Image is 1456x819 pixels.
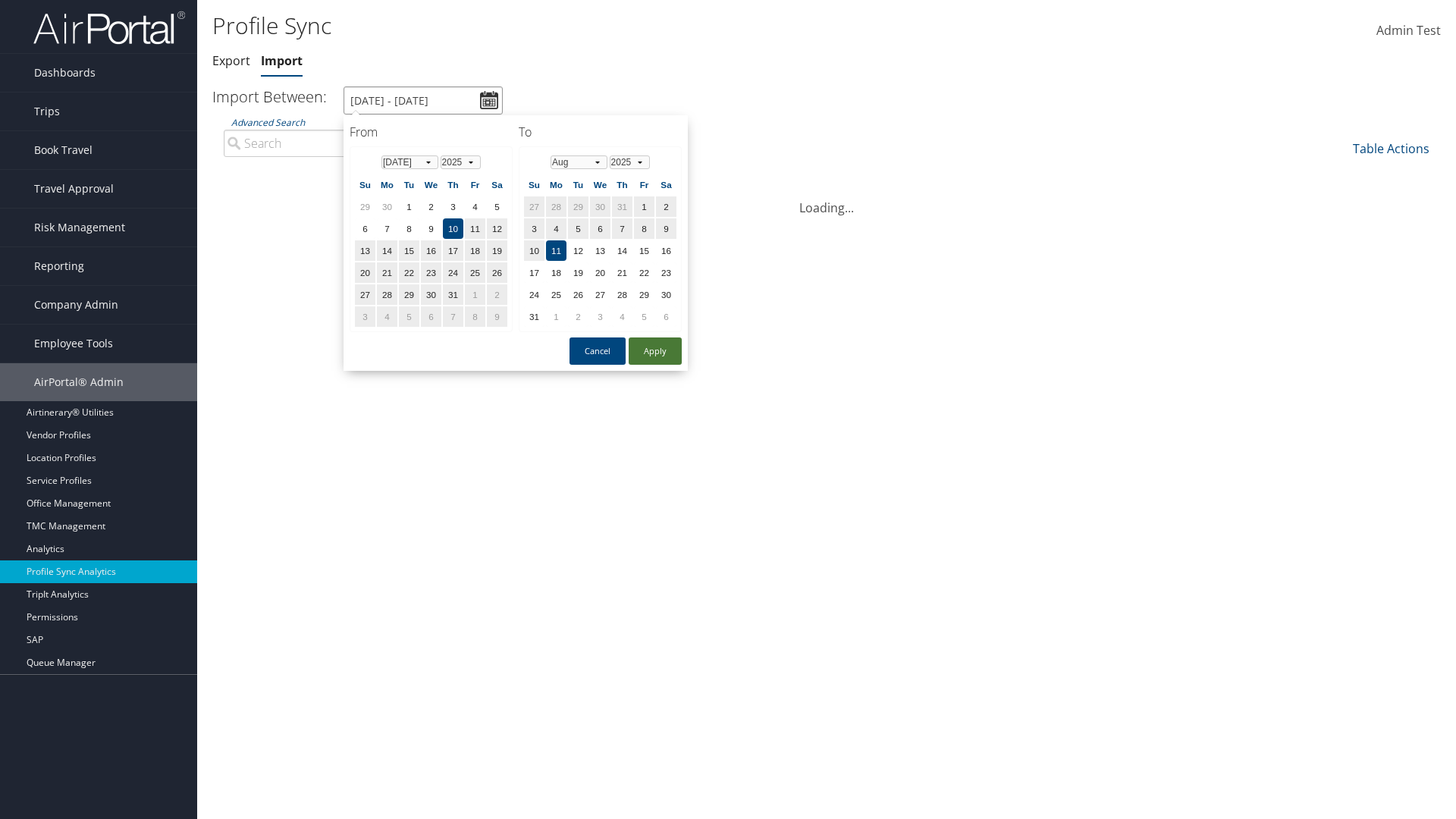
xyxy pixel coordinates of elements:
td: 30 [590,196,610,217]
a: Table Actions [1353,140,1429,157]
td: 21 [612,262,632,283]
td: 2 [421,196,441,217]
td: 31 [524,306,544,327]
td: 25 [465,262,485,283]
td: 21 [377,262,397,283]
td: 6 [656,306,676,327]
td: 30 [377,196,397,217]
th: Tu [568,174,588,195]
td: 15 [399,240,419,261]
td: 25 [546,284,566,305]
span: AirPortal® Admin [34,363,124,401]
span: Reporting [34,247,84,285]
span: Trips [34,93,60,130]
td: 8 [399,218,419,239]
th: Fr [465,174,485,195]
td: 27 [590,284,610,305]
button: Apply [629,337,682,365]
td: 11 [546,240,566,261]
td: 2 [487,284,507,305]
input: [DATE] - [DATE] [344,86,503,115]
span: Book Travel [34,131,93,169]
h3: Import Between: [212,86,327,107]
th: We [590,174,610,195]
td: 31 [443,284,463,305]
td: 12 [487,218,507,239]
a: Admin Test [1376,8,1441,55]
td: 7 [612,218,632,239]
td: 29 [568,196,588,217]
h1: Profile Sync [212,10,1031,42]
th: Su [355,174,375,195]
a: Advanced Search [231,116,305,129]
td: 12 [568,240,588,261]
span: Company Admin [34,286,118,324]
td: 15 [634,240,654,261]
span: Risk Management [34,209,125,246]
td: 9 [487,306,507,327]
th: Sa [487,174,507,195]
a: Import [261,52,303,69]
th: Fr [634,174,654,195]
span: Employee Tools [34,325,113,362]
td: 7 [443,306,463,327]
h4: To [519,124,682,140]
td: 10 [443,218,463,239]
td: 16 [656,240,676,261]
td: 9 [421,218,441,239]
th: Mo [377,174,397,195]
td: 19 [568,262,588,283]
td: 28 [377,284,397,305]
td: 10 [524,240,544,261]
td: 4 [546,218,566,239]
td: 8 [634,218,654,239]
td: 1 [465,284,485,305]
td: 20 [355,262,375,283]
td: 16 [421,240,441,261]
td: 28 [612,284,632,305]
td: 22 [399,262,419,283]
td: 26 [568,284,588,305]
td: 13 [590,240,610,261]
td: 23 [656,262,676,283]
td: 4 [612,306,632,327]
td: 24 [443,262,463,283]
div: Loading... [212,180,1441,217]
td: 3 [590,306,610,327]
button: Cancel [570,337,626,365]
td: 5 [634,306,654,327]
td: 3 [524,218,544,239]
span: Travel Approval [34,170,114,208]
td: 22 [634,262,654,283]
td: 17 [443,240,463,261]
td: 6 [421,306,441,327]
td: 5 [568,218,588,239]
td: 20 [590,262,610,283]
td: 6 [355,218,375,239]
td: 30 [656,284,676,305]
th: Mo [546,174,566,195]
td: 4 [377,306,397,327]
th: Th [443,174,463,195]
td: 29 [355,196,375,217]
td: 5 [399,306,419,327]
td: 5 [487,196,507,217]
td: 30 [421,284,441,305]
td: 1 [399,196,419,217]
td: 3 [443,196,463,217]
td: 19 [487,240,507,261]
a: Export [212,52,250,69]
td: 2 [656,196,676,217]
td: 17 [524,262,544,283]
td: 18 [465,240,485,261]
td: 7 [377,218,397,239]
td: 23 [421,262,441,283]
th: Th [612,174,632,195]
td: 2 [568,306,588,327]
span: Admin Test [1376,22,1441,39]
h4: From [350,124,513,140]
td: 29 [399,284,419,305]
td: 1 [634,196,654,217]
td: 4 [465,196,485,217]
td: 1 [546,306,566,327]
